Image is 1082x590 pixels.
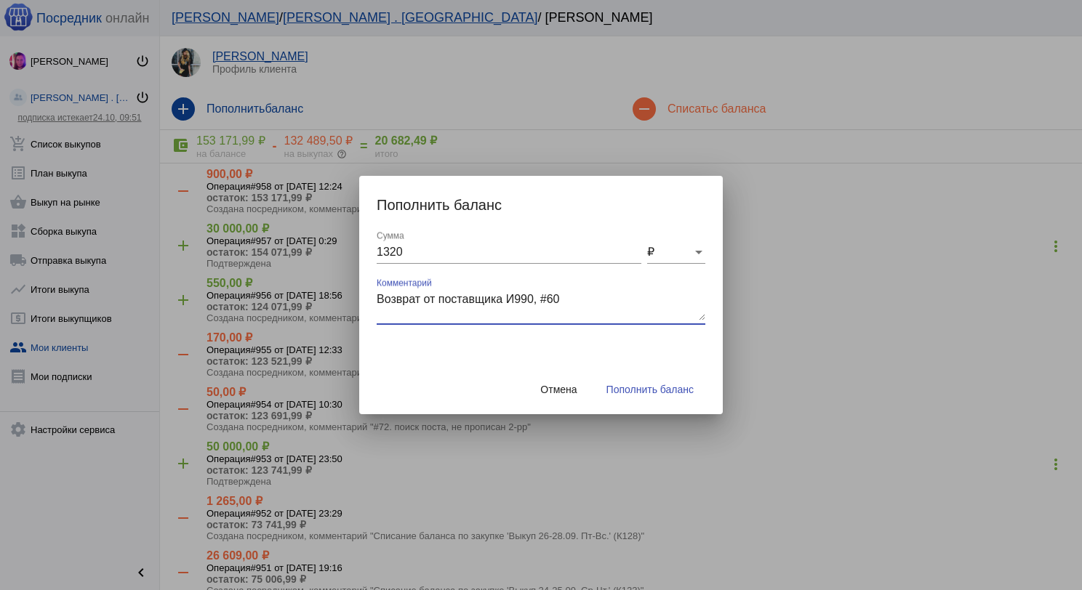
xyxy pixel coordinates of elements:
[529,376,588,403] button: Отмена
[647,246,654,258] span: ₽
[606,384,694,395] span: Пополнить баланс
[595,376,705,403] button: Пополнить баланс
[377,193,705,217] h2: Пополнить баланс
[540,384,577,395] span: Отмена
